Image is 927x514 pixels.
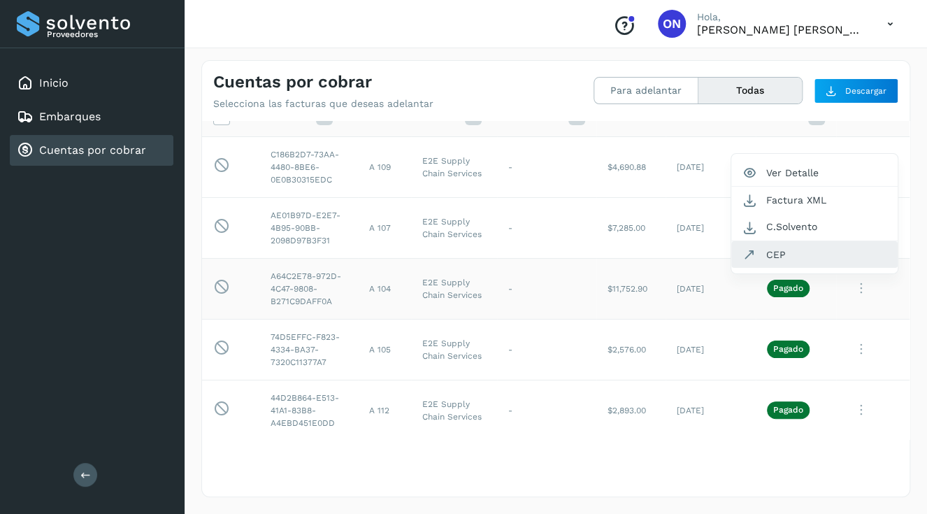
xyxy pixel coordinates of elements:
[10,68,173,99] div: Inicio
[39,76,69,90] a: Inicio
[47,29,168,39] p: Proveedores
[10,101,173,132] div: Embarques
[39,110,101,123] a: Embarques
[39,143,146,157] a: Cuentas por cobrar
[731,159,898,187] button: Ver Detalle
[731,213,898,241] button: C.Solvento
[731,187,898,213] button: Factura XML
[731,241,898,268] button: CEP
[10,135,173,166] div: Cuentas por cobrar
